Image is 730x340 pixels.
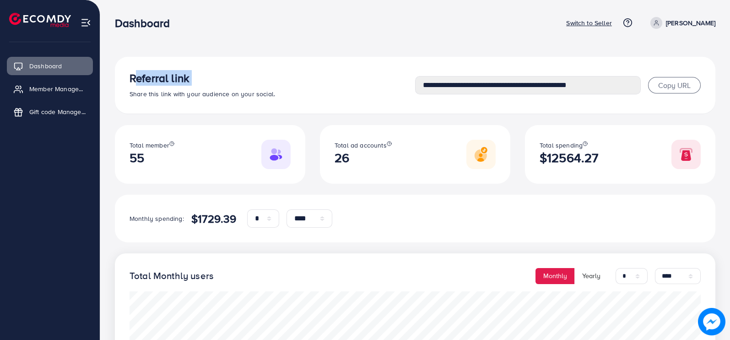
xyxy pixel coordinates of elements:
h2: 55 [130,150,174,165]
p: Switch to Seller [566,17,612,28]
a: Gift code Management [7,103,93,121]
img: image [698,308,725,335]
h2: $12564.27 [540,150,598,165]
h4: Total Monthly users [130,270,214,282]
p: [PERSON_NAME] [666,17,715,28]
button: Monthly [535,268,575,284]
h3: Dashboard [115,16,177,30]
span: Share this link with your audience on your social. [130,89,275,99]
span: Total member [130,141,169,150]
img: Responsive image [261,140,291,169]
span: Member Management [29,84,86,93]
span: Dashboard [29,61,62,71]
span: Total ad accounts [335,141,387,150]
h2: 26 [335,150,392,165]
img: logo [9,13,71,27]
span: Gift code Management [29,107,86,116]
img: Responsive image [671,140,701,169]
a: Dashboard [7,57,93,75]
span: Copy URL [658,80,691,90]
button: Yearly [574,268,608,284]
button: Copy URL [648,77,701,93]
img: Responsive image [466,140,496,169]
h3: Referral link [130,71,415,85]
p: Monthly spending: [130,213,184,224]
img: menu [81,17,91,28]
span: Total spending [540,141,583,150]
a: Member Management [7,80,93,98]
a: [PERSON_NAME] [647,17,715,29]
h4: $1729.39 [191,212,236,225]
